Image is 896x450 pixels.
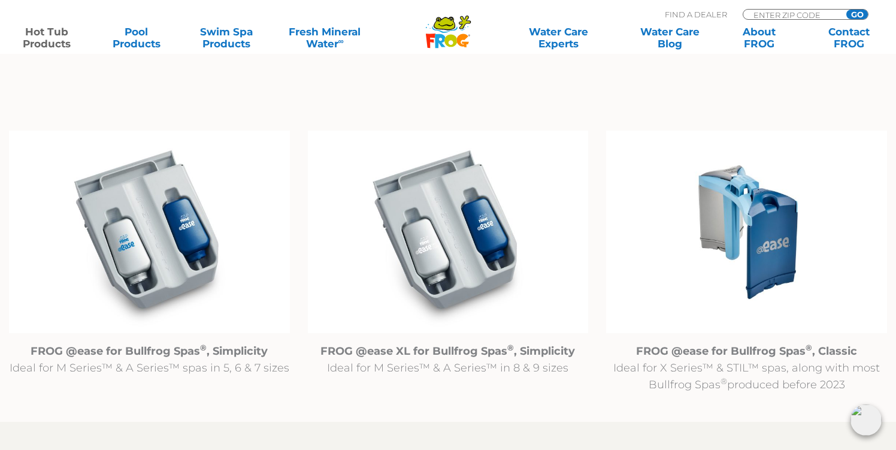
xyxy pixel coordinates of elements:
[200,343,207,352] sup: ®
[846,10,868,19] input: GO
[665,9,727,20] p: Find A Dealer
[281,26,368,50] a: Fresh MineralWater∞
[752,10,833,20] input: Zip Code Form
[606,131,887,333] img: Untitled design (94)
[507,343,514,352] sup: ®
[338,37,344,46] sup: ∞
[308,343,589,376] p: Ideal for M Series™ & A Series™ in 8 & 9 sizes
[308,131,589,333] img: @ease_Bullfrog_FROG @easeXL for Bullfrog Spas with Filter
[501,26,615,50] a: Water CareExperts
[606,343,887,393] p: Ideal for X Series™ & STIL™ spas, along with most Bullfrog Spas produced before 2023
[102,26,171,50] a: PoolProducts
[320,345,575,358] strong: FROG @ease XL for Bullfrog Spas , Simplicity
[850,404,882,436] img: openIcon
[806,343,812,352] sup: ®
[635,26,704,50] a: Water CareBlog
[636,345,857,358] strong: FROG @ease for Bullfrog Spas , Classic
[725,26,794,50] a: AboutFROG
[31,345,268,358] strong: FROG @ease for Bullfrog Spas , Simplicity
[814,26,883,50] a: ContactFROG
[721,376,727,386] sup: ®
[9,131,290,333] img: @ease_Bullfrog_FROG @ease R180 for Bullfrog Spas with Filter
[12,26,81,50] a: Hot TubProducts
[9,343,290,376] p: Ideal for M Series™ & A Series™ spas in 5, 6 & 7 sizes
[192,26,261,50] a: Swim SpaProducts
